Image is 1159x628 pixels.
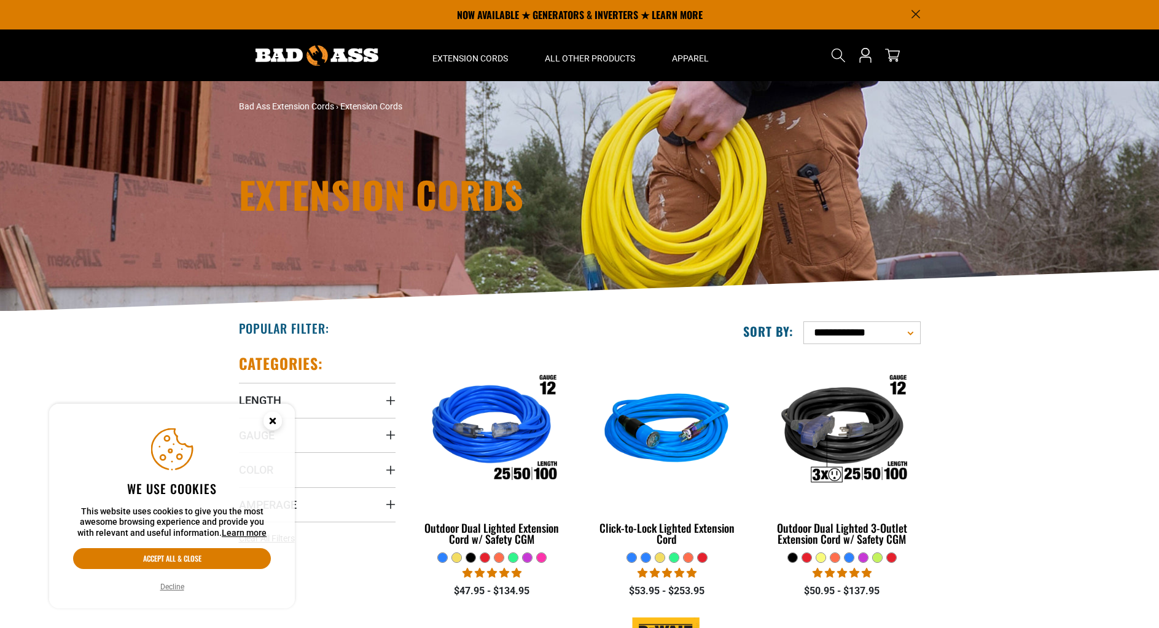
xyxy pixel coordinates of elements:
[672,53,709,64] span: Apparel
[590,360,744,501] img: blue
[545,53,635,64] span: All Other Products
[462,567,521,579] span: 4.81 stars
[49,404,295,609] aside: Cookie Consent
[414,584,571,599] div: $47.95 - $134.95
[763,354,920,552] a: Outdoor Dual Lighted 3-Outlet Extension Cord w/ Safety CGM Outdoor Dual Lighted 3-Outlet Extensio...
[239,320,329,336] h2: Popular Filter:
[654,29,727,81] summary: Apparel
[743,323,794,339] label: Sort by:
[239,383,396,417] summary: Length
[414,29,526,81] summary: Extension Cords
[588,522,745,544] div: Click-to-Lock Lighted Extension Cord
[638,567,697,579] span: 4.87 stars
[73,506,271,539] p: This website uses cookies to give you the most awesome browsing experience and provide you with r...
[239,354,324,373] h2: Categories:
[222,528,267,538] a: Learn more
[414,522,571,544] div: Outdoor Dual Lighted Extension Cord w/ Safety CGM
[239,487,396,522] summary: Amperage
[415,360,569,501] img: Outdoor Dual Lighted Extension Cord w/ Safety CGM
[765,360,919,501] img: Outdoor Dual Lighted 3-Outlet Extension Cord w/ Safety CGM
[73,548,271,569] button: Accept all & close
[588,354,745,552] a: blue Click-to-Lock Lighted Extension Cord
[340,101,402,111] span: Extension Cords
[432,53,508,64] span: Extension Cords
[239,418,396,452] summary: Gauge
[239,176,687,213] h1: Extension Cords
[763,584,920,599] div: $50.95 - $137.95
[239,393,281,407] span: Length
[526,29,654,81] summary: All Other Products
[414,354,571,552] a: Outdoor Dual Lighted Extension Cord w/ Safety CGM Outdoor Dual Lighted Extension Cord w/ Safety CGM
[239,101,334,111] a: Bad Ass Extension Cords
[73,481,271,497] h2: We use cookies
[239,100,687,113] nav: breadcrumbs
[813,567,872,579] span: 4.80 stars
[588,584,745,599] div: $53.95 - $253.95
[256,45,378,66] img: Bad Ass Extension Cords
[336,101,338,111] span: ›
[829,45,848,65] summary: Search
[763,522,920,544] div: Outdoor Dual Lighted 3-Outlet Extension Cord w/ Safety CGM
[239,452,396,487] summary: Color
[157,581,188,593] button: Decline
